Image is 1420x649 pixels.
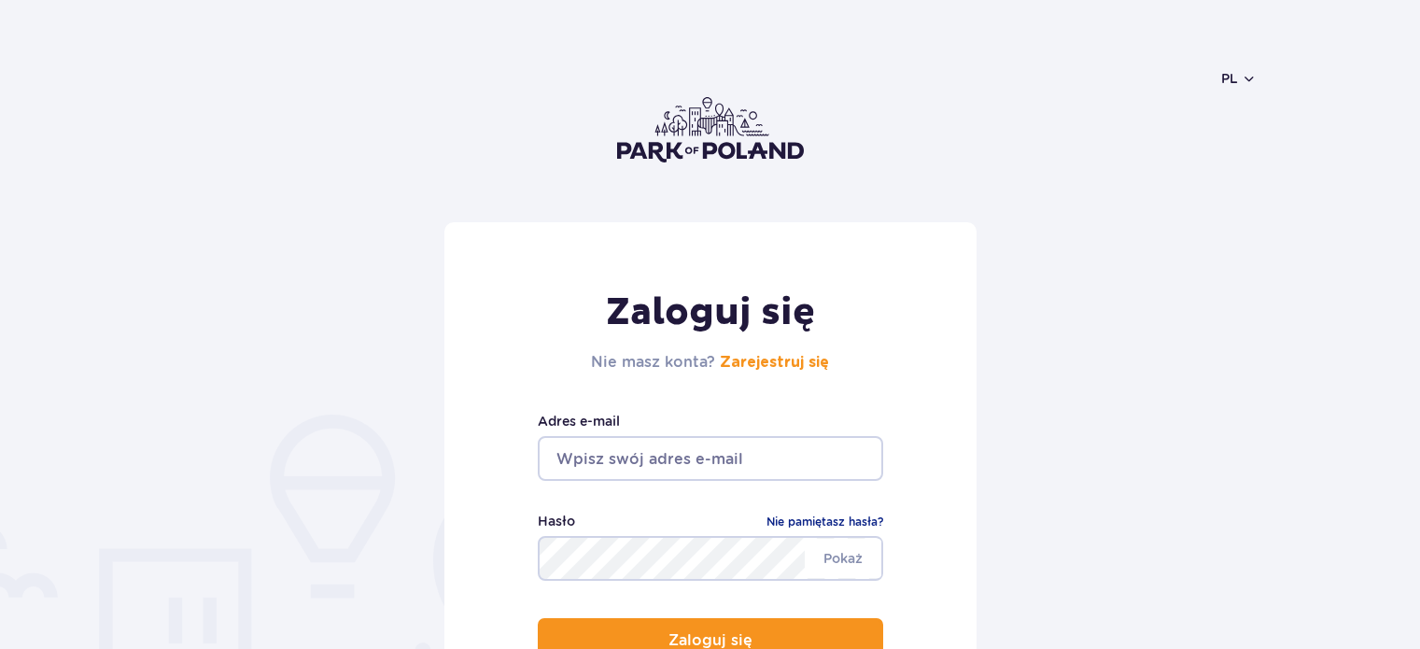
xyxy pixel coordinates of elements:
span: Pokaż [805,539,881,578]
img: Park of Poland logo [617,97,804,162]
label: Adres e-mail [538,411,883,431]
h2: Nie masz konta? [591,351,829,374]
h1: Zaloguj się [591,289,829,336]
button: pl [1221,69,1257,88]
a: Zarejestruj się [720,355,829,370]
a: Nie pamiętasz hasła? [766,513,883,531]
label: Hasło [538,511,575,531]
input: Wpisz swój adres e-mail [538,436,883,481]
p: Zaloguj się [668,632,752,649]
